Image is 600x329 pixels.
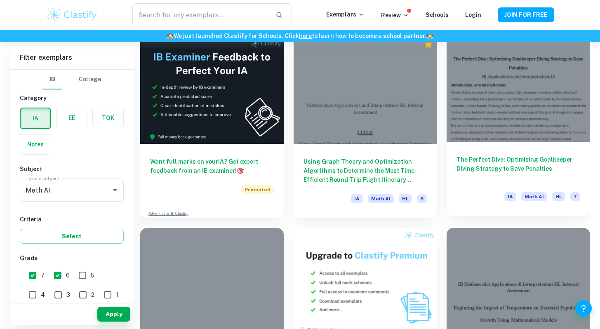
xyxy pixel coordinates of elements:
[79,70,101,89] button: College
[552,192,565,201] span: HL
[116,290,118,299] span: 1
[399,194,412,203] span: HL
[417,194,427,203] span: 6
[148,211,188,216] a: Advertise with Clastify
[91,290,94,299] span: 2
[132,3,268,26] input: Search for any exemplars...
[66,290,70,299] span: 3
[10,46,134,69] h6: Filter exemplars
[140,36,284,218] a: Want full marks on yourIA? Get expert feedback from an IB examiner!PromotedAdvertise with Clastify
[20,94,124,103] h6: Category
[381,11,409,20] p: Review
[294,36,437,218] a: Using Graph Theory and Optimization Algorithms to Determine the Most Time-Efficient Round-Trip Fl...
[20,164,124,174] h6: Subject
[167,33,174,39] span: 🏫
[351,194,363,203] span: IA
[570,192,580,201] span: 7
[426,12,449,18] a: Schools
[20,215,124,224] h6: Criteria
[56,108,87,128] button: EE
[20,254,124,263] h6: Grade
[20,134,51,154] button: Notes
[498,7,554,22] button: JOIN FOR FREE
[326,10,365,19] p: Exemplars
[465,12,481,18] a: Login
[20,229,124,244] button: Select
[426,33,433,39] span: 🏫
[66,271,70,280] span: 6
[42,70,62,89] button: IB
[42,70,101,89] div: Filter type choice
[424,40,433,49] div: Premium
[456,155,580,182] h6: The Perfect Dive: Optimising Goalkeeper Diving Strategy to Save Penalties
[504,192,516,201] span: IA
[2,31,598,40] h6: We just launched Clastify for Schools. Click to learn how to become a school partner.
[521,192,547,201] span: Math AI
[26,175,60,182] label: Type a subject
[575,300,592,317] button: Help and Feedback
[91,271,94,280] span: 5
[46,7,99,23] img: Clastify logo
[93,108,123,128] button: TOK
[41,271,45,280] span: 7
[41,290,45,299] span: 4
[304,157,427,184] h6: Using Graph Theory and Optimization Algorithms to Determine the Most Time-Efficient Round-Trip Fl...
[299,33,312,39] a: here
[109,184,121,196] button: Open
[447,36,590,218] a: The Perfect Dive: Optimising Goalkeeper Diving Strategy to Save PenaltiesIAMath AIHL7
[237,167,244,174] span: 🎯
[368,194,394,203] span: Math AI
[97,307,130,322] button: Apply
[21,108,50,128] button: IA
[241,185,274,194] span: Promoted
[140,36,284,144] img: Thumbnail
[150,157,274,175] h6: Want full marks on your IA ? Get expert feedback from an IB examiner!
